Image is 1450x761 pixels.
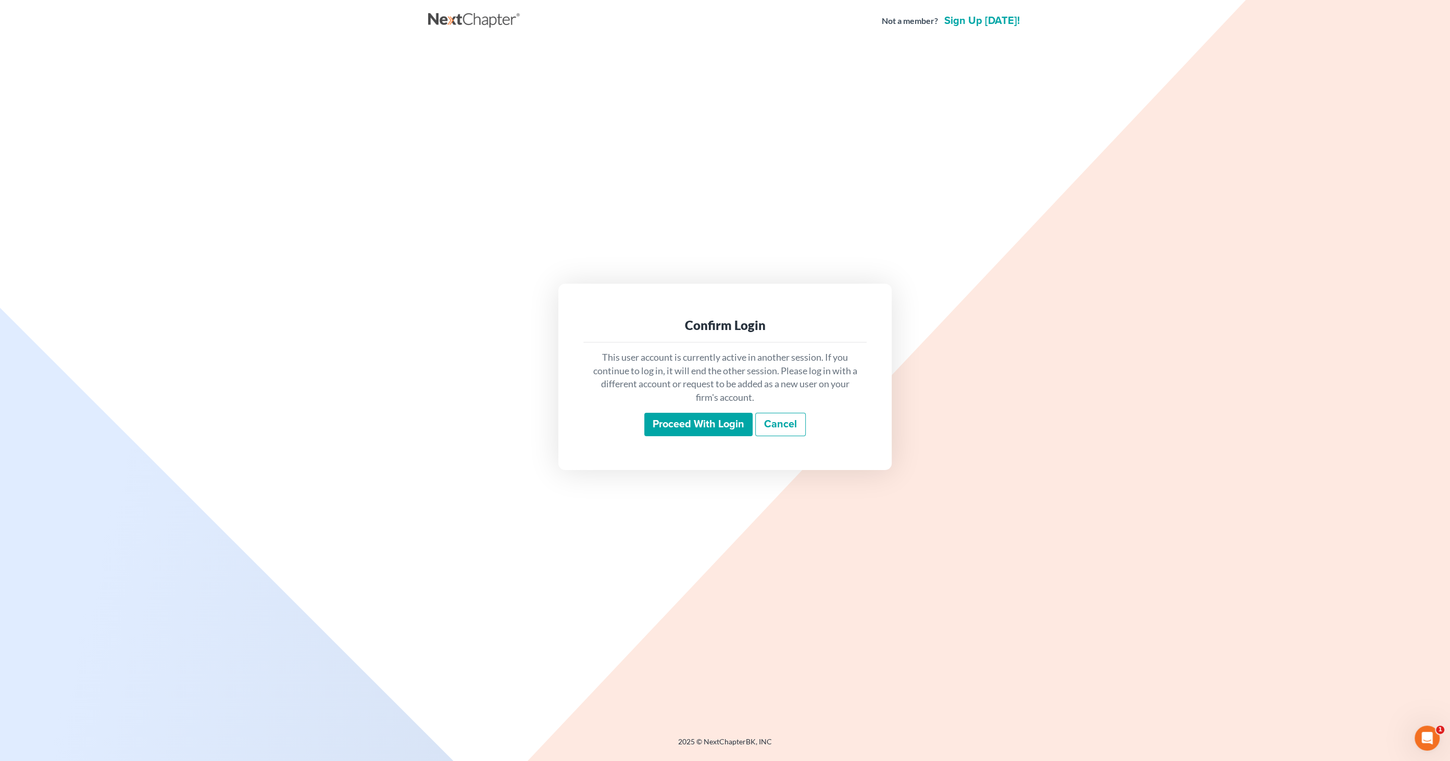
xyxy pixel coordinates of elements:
[942,16,1022,26] a: Sign up [DATE]!
[428,737,1022,755] div: 2025 © NextChapterBK, INC
[592,351,858,404] p: This user account is currently active in another session. If you continue to log in, it will end ...
[882,15,938,27] strong: Not a member?
[1415,726,1440,751] iframe: Intercom live chat
[644,413,753,437] input: Proceed with login
[592,317,858,334] div: Confirm Login
[1436,726,1444,734] span: 1
[755,413,806,437] a: Cancel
